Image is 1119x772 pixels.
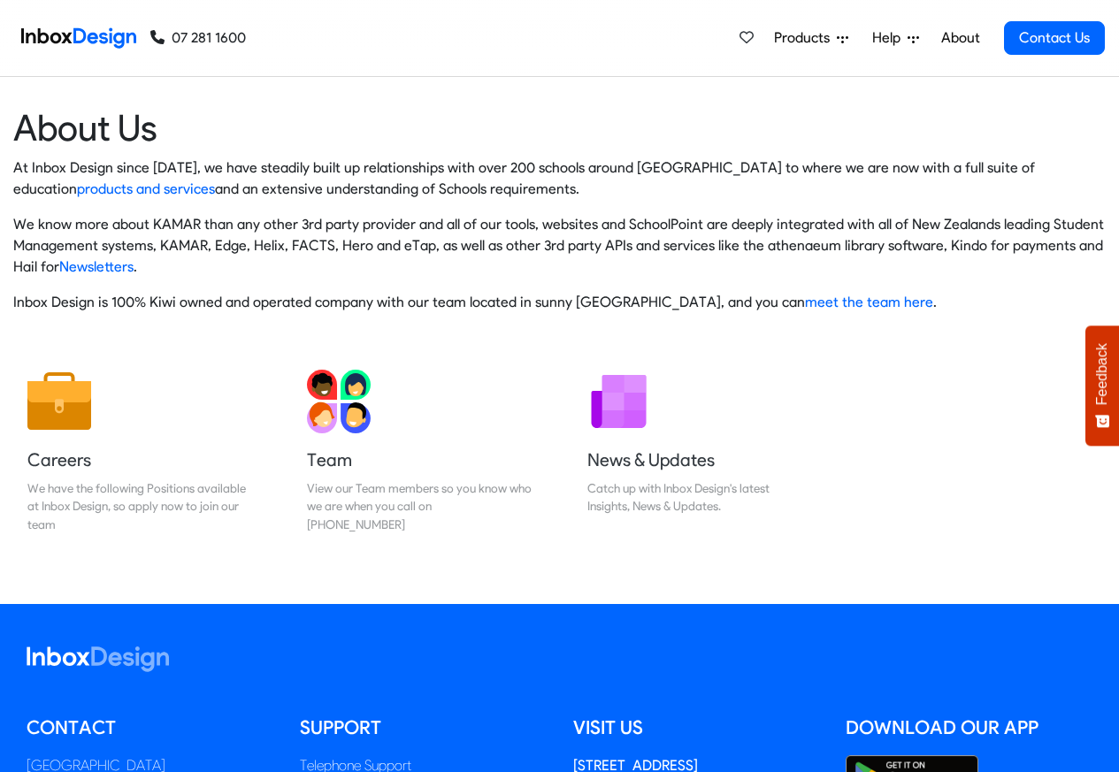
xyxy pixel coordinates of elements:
h5: Contact [27,715,273,741]
a: About [936,20,985,56]
span: Help [872,27,908,49]
a: Team View our Team members so you know who we are when you call on [PHONE_NUMBER] [293,355,546,547]
p: Inbox Design is 100% Kiwi owned and operated company with our team located in sunny [GEOGRAPHIC_D... [13,292,1106,313]
a: News & Updates Catch up with Inbox Design's latest Insights, News & Updates. [573,355,826,547]
h5: Download our App [846,715,1092,741]
span: Feedback [1094,343,1110,405]
button: Feedback - Show survey [1085,325,1119,446]
a: Products [767,20,855,56]
a: Help [865,20,926,56]
div: We have the following Positions available at Inbox Design, so apply now to join our team [27,479,252,533]
h5: Support [300,715,547,741]
h5: Team [307,447,532,472]
a: meet the team here [805,294,933,310]
img: 2022_01_12_icon_newsletter.svg [587,370,651,433]
span: Products [774,27,837,49]
a: products and services [77,180,215,197]
p: At Inbox Design since [DATE], we have steadily built up relationships with over 200 schools aroun... [13,157,1106,200]
a: Careers We have the following Positions available at Inbox Design, so apply now to join our team [13,355,266,547]
h5: Visit us [573,715,820,741]
img: 2022_01_13_icon_job.svg [27,370,91,433]
div: View our Team members so you know who we are when you call on [PHONE_NUMBER] [307,479,532,533]
p: We know more about KAMAR than any other 3rd party provider and all of our tools, websites and Sch... [13,214,1106,278]
img: 2022_01_13_icon_team.svg [307,370,371,433]
heading: About Us [13,105,1106,150]
a: Newsletters [59,258,134,275]
a: 07 281 1600 [150,27,246,49]
div: Catch up with Inbox Design's latest Insights, News & Updates. [587,479,812,516]
a: Contact Us [1004,21,1105,55]
img: logo_inboxdesign_white.svg [27,646,169,672]
h5: News & Updates [587,447,812,472]
h5: Careers [27,447,252,472]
